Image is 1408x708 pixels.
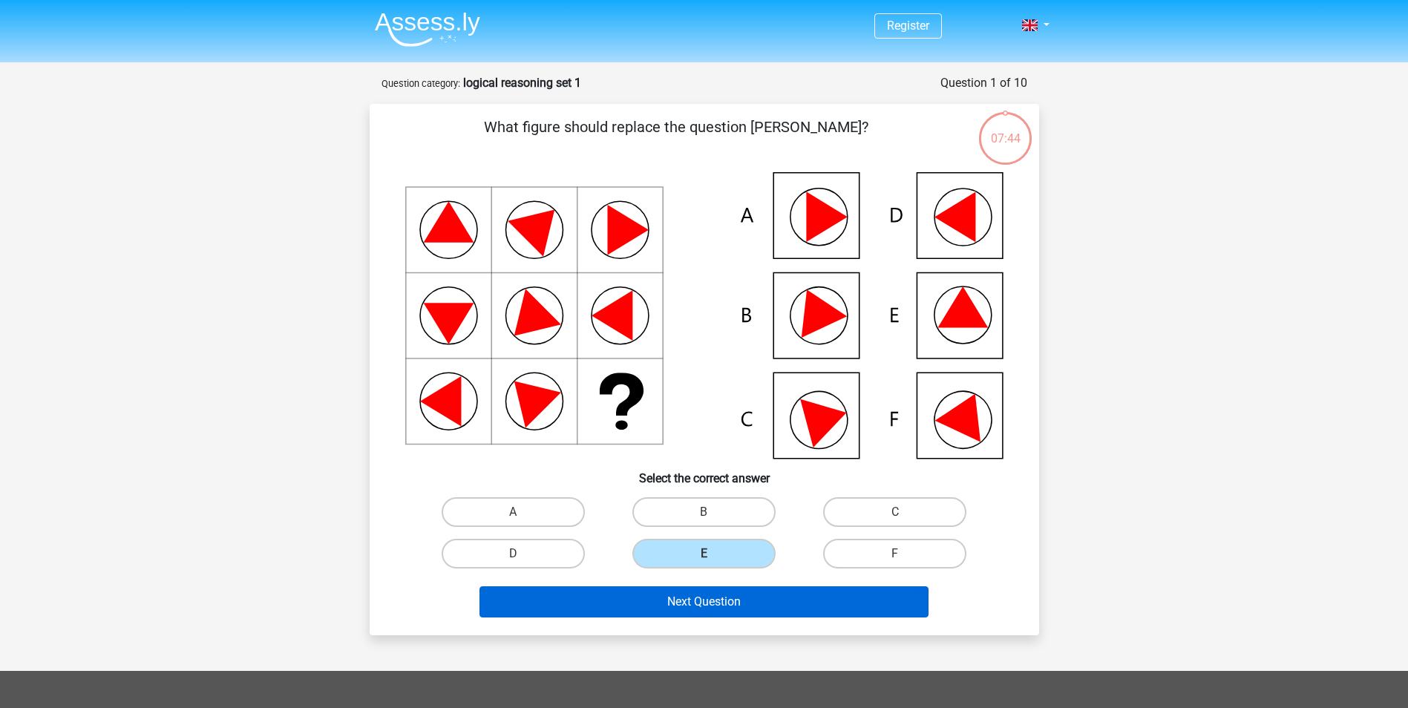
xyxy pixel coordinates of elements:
[940,74,1027,92] div: Question 1 of 10
[887,19,929,33] a: Register
[463,76,581,90] strong: logical reasoning set 1
[978,111,1033,148] div: 07:44
[632,539,776,568] label: E
[632,497,776,527] label: B
[442,539,585,568] label: D
[823,539,966,568] label: F
[382,78,460,89] small: Question category:
[442,497,585,527] label: A
[823,497,966,527] label: C
[375,12,480,47] img: Assessly
[479,586,929,617] button: Next Question
[393,459,1015,485] h6: Select the correct answer
[393,116,960,160] p: What figure should replace the question [PERSON_NAME]?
